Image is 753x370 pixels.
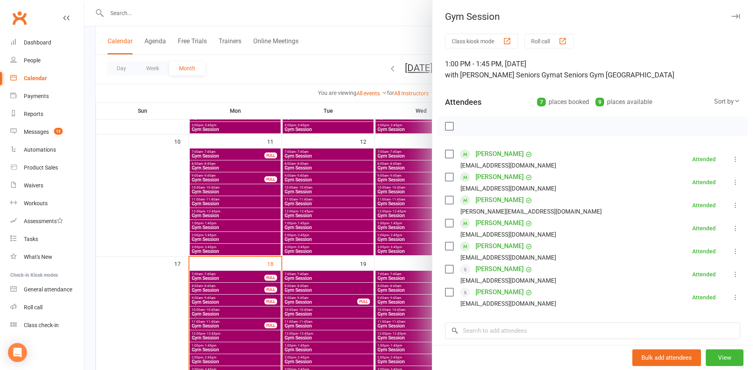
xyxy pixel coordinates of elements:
[595,98,604,106] div: 9
[10,34,84,52] a: Dashboard
[460,160,556,171] div: [EMAIL_ADDRESS][DOMAIN_NAME]
[632,349,701,366] button: Bulk add attendees
[445,34,518,48] button: Class kiosk mode
[432,11,753,22] div: Gym Session
[445,96,481,108] div: Attendees
[10,281,84,299] a: General attendance kiosk mode
[537,98,546,106] div: 7
[10,69,84,87] a: Calendar
[476,148,524,160] a: [PERSON_NAME]
[24,39,51,46] div: Dashboard
[460,299,556,309] div: [EMAIL_ADDRESS][DOMAIN_NAME]
[24,200,48,206] div: Workouts
[556,71,674,79] span: at Seniors Gym [GEOGRAPHIC_DATA]
[24,129,49,135] div: Messages
[692,272,716,277] div: Attended
[24,93,49,99] div: Payments
[10,212,84,230] a: Assessments
[10,230,84,248] a: Tasks
[10,159,84,177] a: Product Sales
[537,96,589,108] div: places booked
[24,57,40,64] div: People
[10,123,84,141] a: Messages 12
[10,8,29,28] a: Clubworx
[445,322,740,339] input: Search to add attendees
[476,194,524,206] a: [PERSON_NAME]
[460,276,556,286] div: [EMAIL_ADDRESS][DOMAIN_NAME]
[445,58,740,81] div: 1:00 PM - 1:45 PM, [DATE]
[476,240,524,252] a: [PERSON_NAME]
[524,34,574,48] button: Roll call
[24,182,43,189] div: Waivers
[54,128,63,135] span: 12
[706,349,743,366] button: View
[24,164,58,171] div: Product Sales
[476,217,524,229] a: [PERSON_NAME]
[10,141,84,159] a: Automations
[10,177,84,195] a: Waivers
[692,156,716,162] div: Attended
[476,171,524,183] a: [PERSON_NAME]
[10,52,84,69] a: People
[10,248,84,266] a: What's New
[460,206,602,217] div: [PERSON_NAME][EMAIL_ADDRESS][DOMAIN_NAME]
[10,105,84,123] a: Reports
[24,286,72,293] div: General attendance
[24,75,47,81] div: Calendar
[10,316,84,334] a: Class kiosk mode
[714,96,740,107] div: Sort by
[24,254,52,260] div: What's New
[24,322,59,328] div: Class check-in
[24,218,63,224] div: Assessments
[24,146,56,153] div: Automations
[692,179,716,185] div: Attended
[24,111,43,117] div: Reports
[692,202,716,208] div: Attended
[24,304,42,310] div: Roll call
[10,195,84,212] a: Workouts
[10,299,84,316] a: Roll call
[692,249,716,254] div: Attended
[692,225,716,231] div: Attended
[476,263,524,276] a: [PERSON_NAME]
[595,96,652,108] div: places available
[460,183,556,194] div: [EMAIL_ADDRESS][DOMAIN_NAME]
[460,229,556,240] div: [EMAIL_ADDRESS][DOMAIN_NAME]
[476,286,524,299] a: [PERSON_NAME]
[445,71,556,79] span: with [PERSON_NAME] Seniors Gym
[24,236,38,242] div: Tasks
[460,252,556,263] div: [EMAIL_ADDRESS][DOMAIN_NAME]
[8,343,27,362] div: Open Intercom Messenger
[692,295,716,300] div: Attended
[10,87,84,105] a: Payments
